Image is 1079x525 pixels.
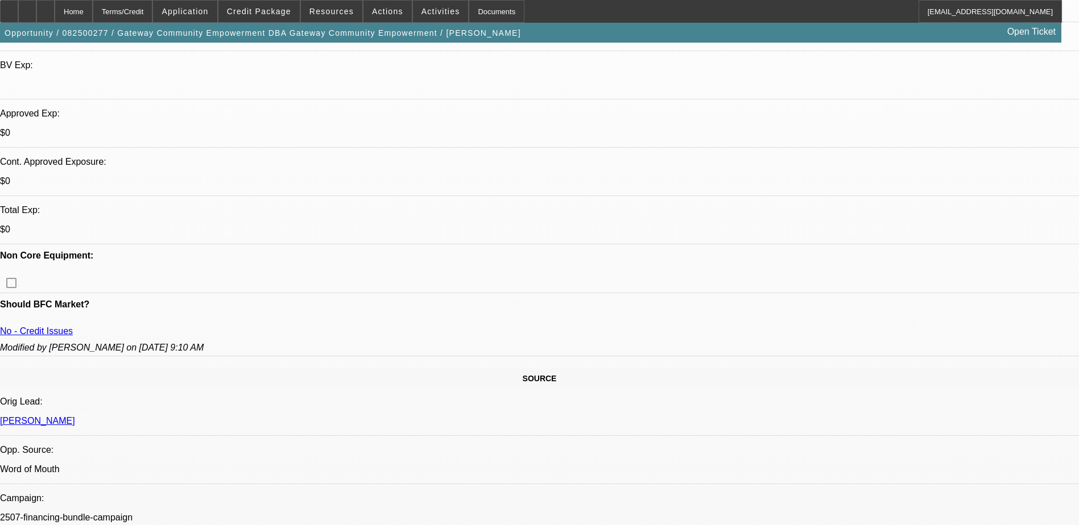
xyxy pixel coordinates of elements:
[523,374,557,383] span: SOURCE
[218,1,300,22] button: Credit Package
[153,1,217,22] button: Application
[309,7,354,16] span: Resources
[162,7,208,16] span: Application
[5,28,521,37] span: Opportunity / 082500277 / Gateway Community Empowerment DBA Gateway Community Empowerment / [PERS...
[1003,22,1060,41] a: Open Ticket
[372,7,403,16] span: Actions
[421,7,460,16] span: Activities
[413,1,469,22] button: Activities
[301,1,362,22] button: Resources
[363,1,412,22] button: Actions
[227,7,291,16] span: Credit Package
